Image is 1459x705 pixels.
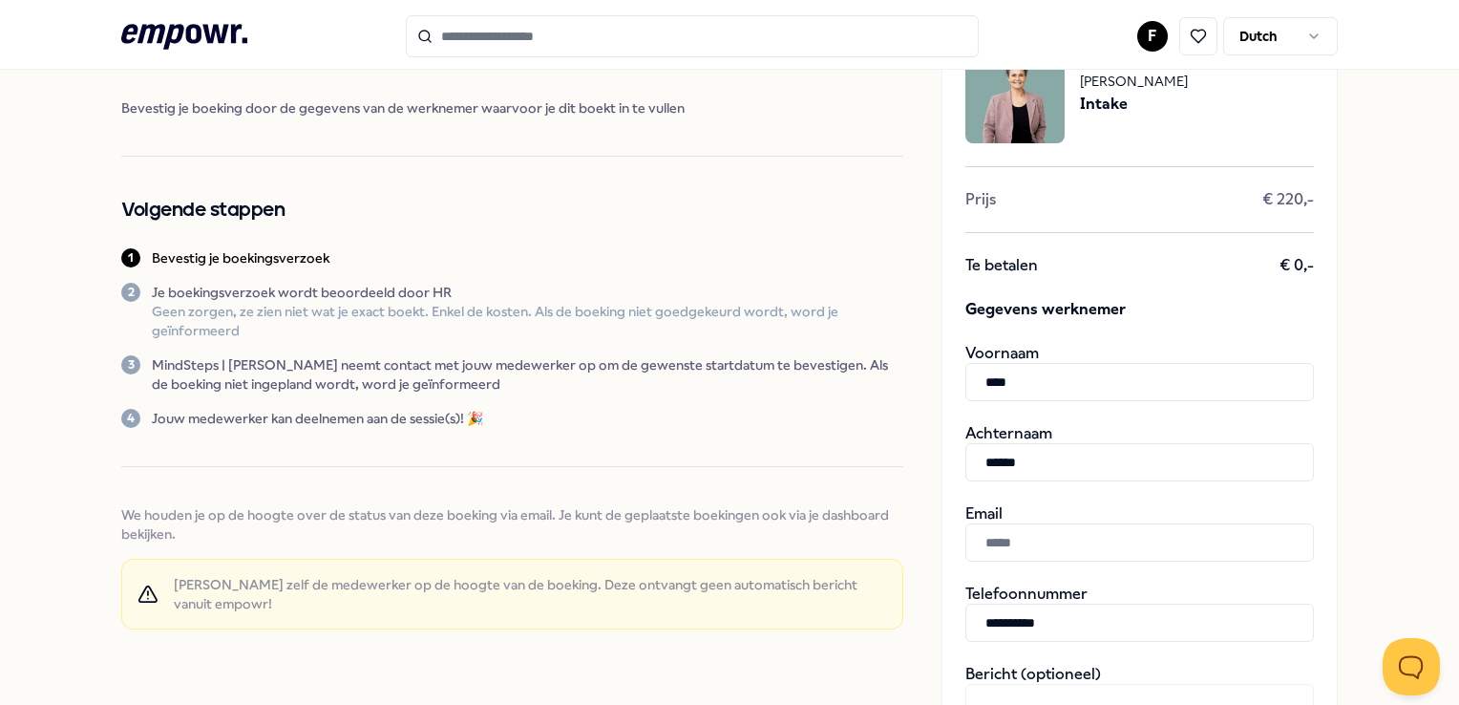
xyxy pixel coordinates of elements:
[121,98,902,117] span: Bevestig je boeking door de gegevens van de werknemer waarvoor je dit boekt in te vullen
[1080,92,1188,117] span: Intake
[1262,190,1314,209] span: € 220,-
[1080,71,1188,92] span: [PERSON_NAME]
[121,355,140,374] div: 3
[406,15,979,57] input: Search for products, categories or subcategories
[1137,21,1168,52] button: F
[965,585,1314,642] div: Telefoonnummer
[121,283,140,302] div: 2
[965,190,996,209] span: Prijs
[965,298,1314,321] span: Gegevens werknemer
[121,195,902,225] h2: Volgende stappen
[965,344,1314,401] div: Voornaam
[174,575,887,613] span: [PERSON_NAME] zelf de medewerker op de hoogte van de boeking. Deze ontvangt geen automatisch beri...
[121,248,140,267] div: 1
[152,283,902,302] p: Je boekingsverzoek wordt beoordeeld door HR
[152,409,483,428] p: Jouw medewerker kan deelnemen aan de sessie(s)! 🎉
[121,505,902,544] span: We houden je op de hoogte over de status van deze boeking via email. Je kunt de geplaatste boekin...
[965,44,1065,143] img: package image
[965,256,1038,275] span: Te betalen
[965,424,1314,481] div: Achternaam
[152,355,902,394] p: MindSteps | [PERSON_NAME] neemt contact met jouw medewerker op om de gewenste startdatum te beves...
[1383,638,1440,695] iframe: Help Scout Beacon - Open
[1279,256,1314,275] span: € 0,-
[121,409,140,428] div: 4
[965,504,1314,562] div: Email
[152,248,329,267] p: Bevestig je boekingsverzoek
[152,302,902,340] p: Geen zorgen, ze zien niet wat je exact boekt. Enkel de kosten. Als de boeking niet goedgekeurd wo...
